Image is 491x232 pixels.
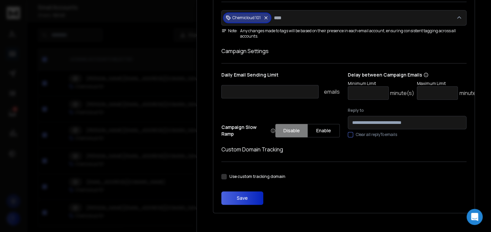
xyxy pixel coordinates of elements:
[348,108,467,113] label: Reply to
[390,89,414,97] p: minute(s)
[221,72,340,81] p: Daily Email Sending Limit
[221,191,263,205] button: Save
[221,124,276,137] p: Campaign Slow Ramp
[221,47,467,55] h1: Campaign Settings
[221,28,237,34] span: Note:
[348,81,414,86] p: Minimum Limit
[221,145,467,153] h1: Custom Domain Tracking
[417,81,483,86] p: Maximum Limit
[324,88,340,96] p: emails
[229,174,285,179] label: Use custom tracking domain
[467,209,483,225] div: Open Intercom Messenger
[221,28,467,39] div: Any changes made to tags will be based on their presence in each email account, ensuring consiste...
[348,72,483,78] p: Delay between Campaign Emails
[308,124,340,137] button: Enable
[232,15,261,20] p: Chemicloud 101
[459,89,483,97] p: minute(s)
[356,132,397,137] label: Clear all replyTo emails
[275,124,308,137] button: Disable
